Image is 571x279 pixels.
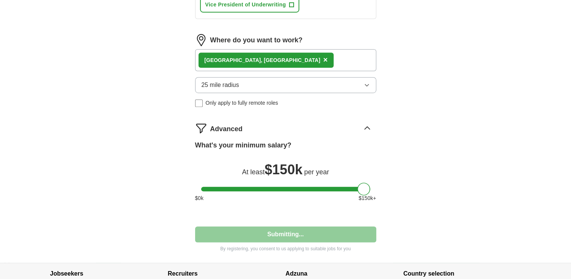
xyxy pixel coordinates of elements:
label: Where do you want to work? [210,35,303,45]
label: What's your minimum salary? [195,140,291,150]
button: 25 mile radius [195,77,376,93]
span: $ 150k [265,162,302,177]
span: Advanced [210,124,243,134]
button: Submitting... [195,226,376,242]
img: filter [195,122,207,134]
span: $ 150 k+ [359,194,376,202]
span: per year [304,168,329,176]
p: By registering, you consent to us applying to suitable jobs for you [195,245,376,252]
img: location.png [195,34,207,46]
span: Only apply to fully remote roles [206,99,278,107]
span: 25 mile radius [202,81,239,90]
span: Vice President of Underwriting [205,1,286,9]
span: × [323,56,328,64]
strong: [GEOGRAPHIC_DATA] [205,57,261,63]
div: , [GEOGRAPHIC_DATA] [205,56,320,64]
span: $ 0 k [195,194,204,202]
input: Only apply to fully remote roles [195,99,203,107]
span: At least [242,168,265,176]
button: × [323,54,328,66]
